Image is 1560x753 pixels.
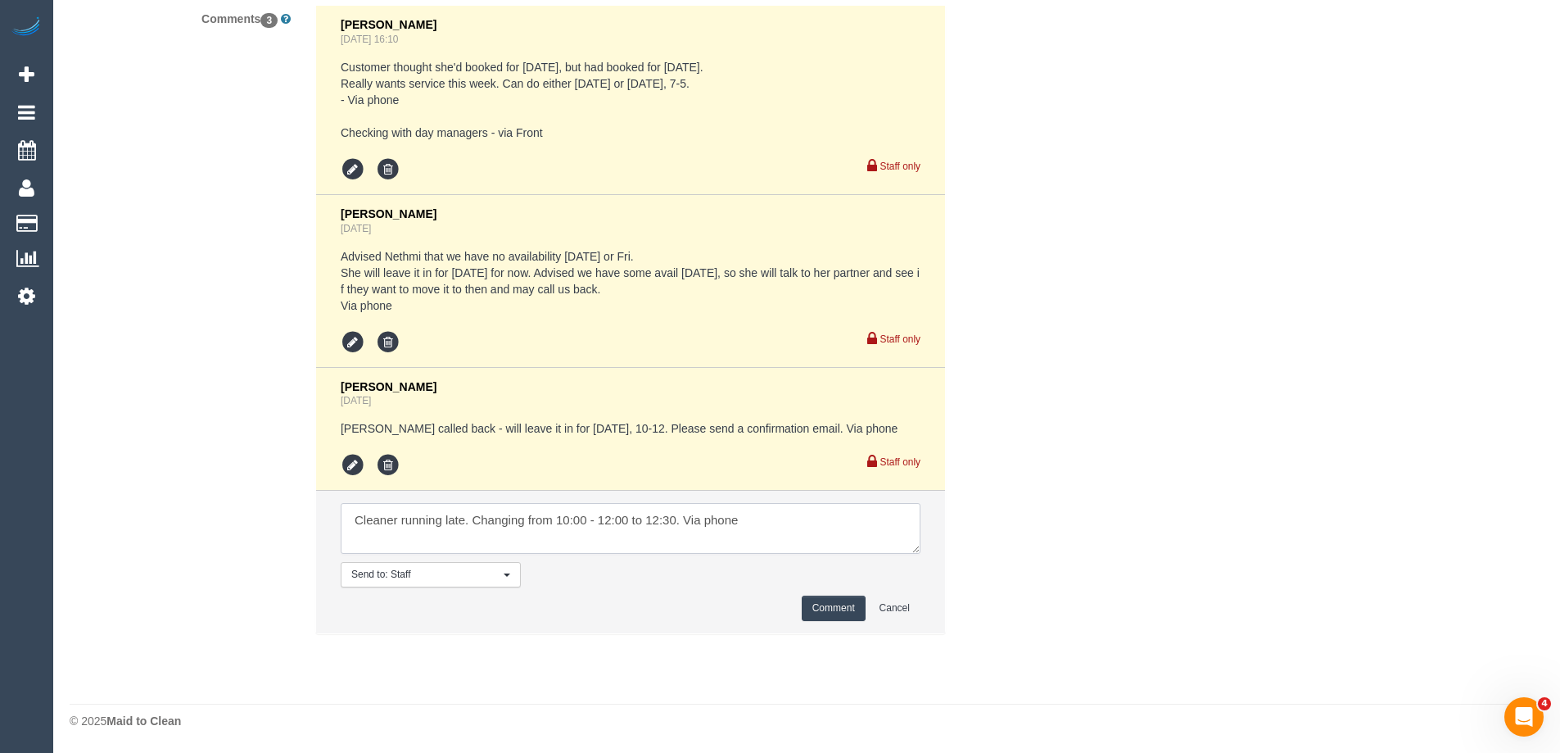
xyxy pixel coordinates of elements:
span: 4 [1538,697,1551,710]
span: [PERSON_NAME] [341,207,436,220]
button: Cancel [869,596,920,621]
small: Staff only [880,161,920,172]
span: [PERSON_NAME] [341,380,436,393]
button: Send to: Staff [341,562,521,587]
img: Automaid Logo [10,16,43,39]
button: Comment [802,596,866,621]
strong: Maid to Clean [106,714,181,728]
pre: Advised Nethmi that we have no availability [DATE] or Fri. She will leave it in for [DATE] for no... [341,248,920,314]
span: [PERSON_NAME] [341,18,436,31]
small: Staff only [880,456,920,468]
label: Comments [57,5,303,27]
pre: Customer thought she'd booked for [DATE], but had booked for [DATE]. Really wants service this we... [341,59,920,141]
a: [DATE] [341,395,371,406]
span: 3 [260,13,278,28]
pre: [PERSON_NAME] called back - will leave it in for [DATE], 10-12. Please send a confirmation email.... [341,420,920,437]
div: © 2025 [70,713,1544,729]
a: [DATE] [341,223,371,234]
span: Send to: Staff [351,568,500,582]
a: [DATE] 16:10 [341,34,399,45]
small: Staff only [880,333,920,345]
iframe: Intercom live chat [1504,697,1544,737]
